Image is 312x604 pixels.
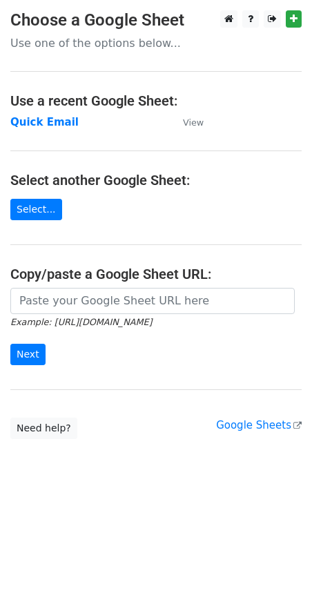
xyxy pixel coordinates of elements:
[10,36,302,50] p: Use one of the options below...
[10,92,302,109] h4: Use a recent Google Sheet:
[10,116,79,128] a: Quick Email
[10,317,152,327] small: Example: [URL][DOMAIN_NAME]
[10,344,46,365] input: Next
[10,288,295,314] input: Paste your Google Sheet URL here
[169,116,204,128] a: View
[10,10,302,30] h3: Choose a Google Sheet
[10,199,62,220] a: Select...
[10,266,302,282] h4: Copy/paste a Google Sheet URL:
[216,419,302,431] a: Google Sheets
[183,117,204,128] small: View
[10,172,302,188] h4: Select another Google Sheet:
[10,418,77,439] a: Need help?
